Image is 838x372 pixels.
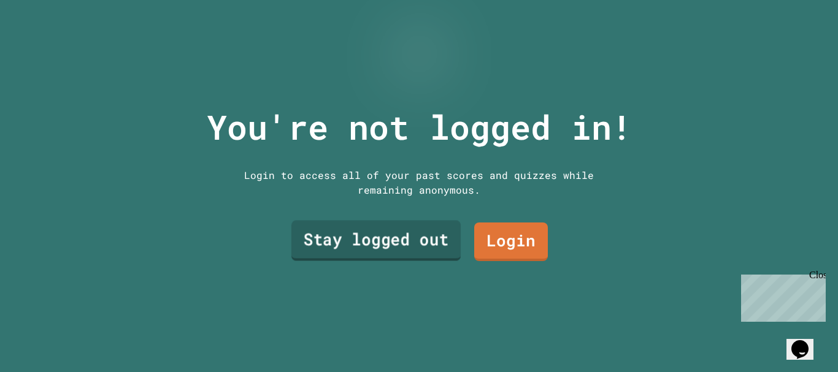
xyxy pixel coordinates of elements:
[5,5,85,78] div: Chat with us now!Close
[207,102,632,153] p: You're not logged in!
[394,18,444,80] img: Logo.svg
[235,168,603,197] div: Login to access all of your past scores and quizzes while remaining anonymous.
[736,270,826,322] iframe: chat widget
[474,222,548,261] a: Login
[291,221,461,261] a: Stay logged out
[786,323,826,360] iframe: chat widget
